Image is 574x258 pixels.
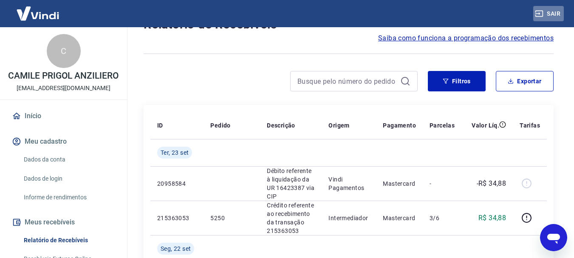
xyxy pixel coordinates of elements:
[20,151,117,168] a: Dados da conta
[157,214,197,222] p: 215363053
[496,71,554,91] button: Exportar
[10,213,117,232] button: Meus recebíveis
[428,71,486,91] button: Filtros
[20,232,117,249] a: Relatório de Recebíveis
[20,170,117,187] a: Dados de login
[383,214,416,222] p: Mastercard
[540,224,567,251] iframe: Botão para abrir a janela de mensagens
[328,214,369,222] p: Intermediador
[297,75,397,88] input: Busque pelo número do pedido
[383,121,416,130] p: Pagamento
[161,244,191,253] span: Seg, 22 set
[328,121,349,130] p: Origem
[378,33,554,43] a: Saiba como funciona a programação dos recebimentos
[210,121,230,130] p: Pedido
[157,179,197,188] p: 20958584
[17,84,110,93] p: [EMAIL_ADDRESS][DOMAIN_NAME]
[267,167,315,201] p: Débito referente à liquidação da UR 16423387 via CIP
[430,214,455,222] p: 3/6
[10,107,117,125] a: Início
[328,175,369,192] p: Vindi Pagamentos
[210,214,253,222] p: 5250
[10,0,65,26] img: Vindi
[533,6,564,22] button: Sair
[478,213,506,223] p: R$ 34,88
[267,201,315,235] p: Crédito referente ao recebimento da transação 215363053
[520,121,540,130] p: Tarifas
[10,132,117,151] button: Meu cadastro
[20,189,117,206] a: Informe de rendimentos
[472,121,499,130] p: Valor Líq.
[430,179,455,188] p: -
[430,121,455,130] p: Parcelas
[383,179,416,188] p: Mastercard
[8,71,119,80] p: CAMILE PRIGOL ANZILIERO
[157,121,163,130] p: ID
[47,34,81,68] div: C
[477,179,506,189] p: -R$ 34,88
[267,121,295,130] p: Descrição
[161,148,189,157] span: Ter, 23 set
